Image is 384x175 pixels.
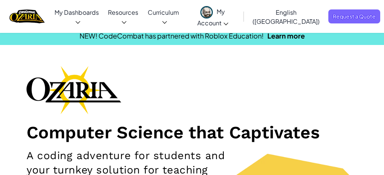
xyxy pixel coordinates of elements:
a: Request a Quote [328,9,380,23]
span: My Dashboards [55,8,99,16]
span: English ([GEOGRAPHIC_DATA]) [253,8,320,25]
h1: Computer Science that Captivates [27,122,357,143]
span: NEW! CodeCombat has partnered with Roblox Education! [80,31,264,40]
a: Learn more [267,31,305,40]
a: My Dashboards [50,2,103,31]
a: Curriculum [143,2,184,31]
span: Resources [108,8,138,16]
img: Home [9,9,45,24]
img: avatar [200,6,213,19]
span: Curriculum [148,8,179,16]
a: English ([GEOGRAPHIC_DATA]) [246,2,326,31]
img: Ozaria branding logo [27,66,121,114]
a: Resources [103,2,143,31]
a: Ozaria by CodeCombat logo [9,9,45,24]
